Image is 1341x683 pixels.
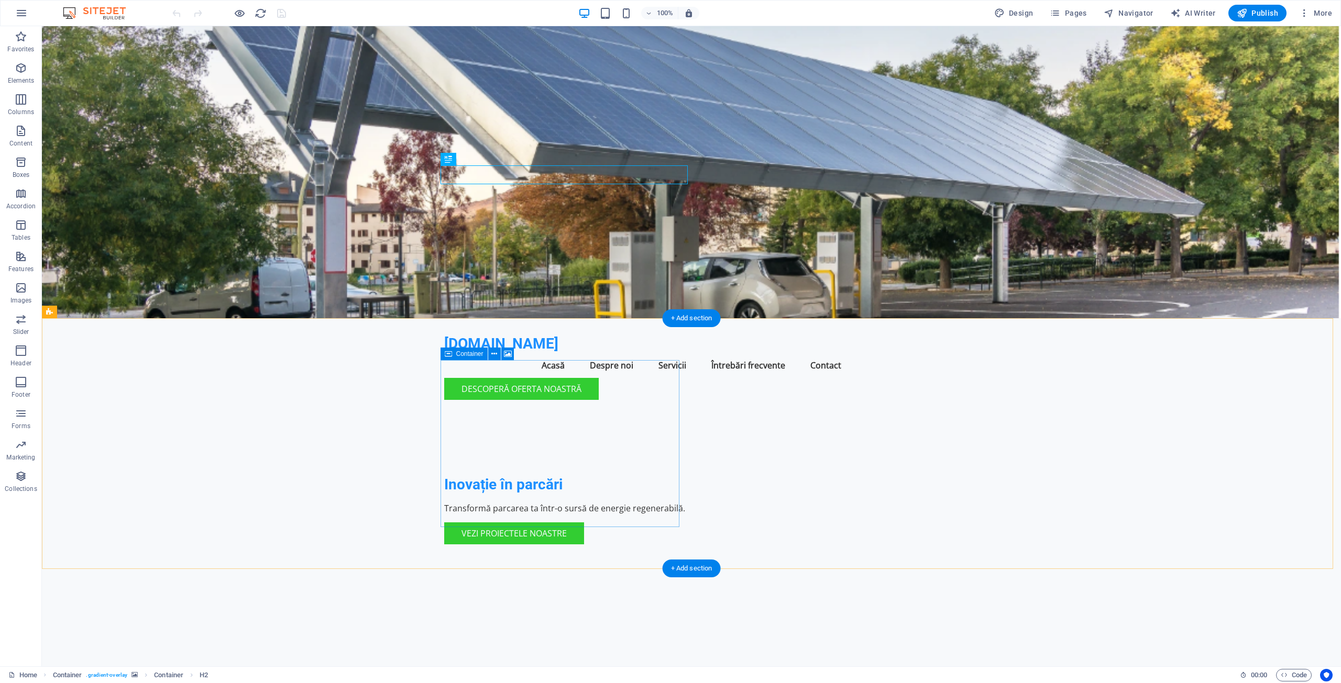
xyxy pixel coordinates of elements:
div: + Add section [663,309,721,327]
p: Elements [8,76,35,85]
p: Content [9,139,32,148]
span: Pages [1050,8,1086,18]
p: Boxes [13,171,30,179]
button: Publish [1228,5,1287,21]
button: AI Writer [1166,5,1220,21]
span: : [1258,671,1260,679]
div: + Add section [663,559,721,577]
div: Design (Ctrl+Alt+Y) [990,5,1038,21]
button: Navigator [1100,5,1158,21]
span: Click to select. Double-click to edit [154,669,183,681]
p: Collections [5,485,37,493]
p: Columns [8,108,34,116]
button: 100% [641,7,678,19]
button: Click here to leave preview mode and continue editing [233,7,246,19]
i: On resize automatically adjust zoom level to fit chosen device. [684,8,694,18]
p: Marketing [6,453,35,462]
span: AI Writer [1170,8,1216,18]
p: Tables [12,233,30,242]
img: Editor Logo [60,7,139,19]
span: More [1299,8,1332,18]
a: Click to cancel selection. Double-click to open Pages [8,669,37,681]
span: Navigator [1104,8,1153,18]
button: Pages [1046,5,1091,21]
p: Header [10,359,31,367]
span: . gradient-overlay [86,669,127,681]
button: Usercentrics [1320,669,1333,681]
button: More [1295,5,1336,21]
nav: breadcrumb [53,669,208,681]
span: 00 00 [1251,669,1267,681]
button: Code [1276,669,1312,681]
span: Click to select. Double-click to edit [200,669,208,681]
p: Features [8,265,34,273]
h6: Session time [1240,669,1268,681]
i: This element contains a background [131,672,138,678]
button: Design [990,5,1038,21]
span: Code [1281,669,1307,681]
i: Reload page [255,7,267,19]
span: Click to select. Double-click to edit [53,669,82,681]
h6: 100% [657,7,674,19]
p: Slider [13,328,29,336]
p: Images [10,296,32,305]
p: Favorites [7,45,34,53]
span: Container [456,351,483,357]
span: Design [994,8,1034,18]
p: Accordion [6,202,36,210]
button: reload [254,7,267,19]
p: Footer [12,390,30,399]
p: Forms [12,422,30,430]
span: Publish [1237,8,1278,18]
